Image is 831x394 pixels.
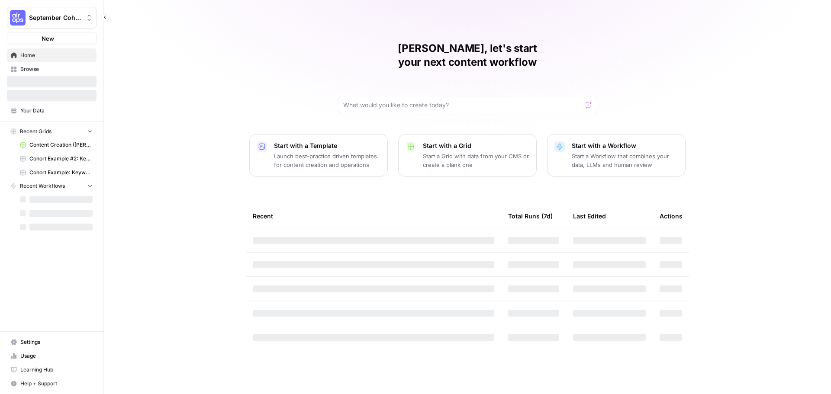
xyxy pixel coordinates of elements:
[338,42,597,69] h1: [PERSON_NAME], let's start your next content workflow
[10,10,26,26] img: September Cohort Logo
[20,65,93,73] span: Browse
[7,62,97,76] a: Browse
[573,204,606,228] div: Last Edited
[16,152,97,166] a: Cohort Example #2: Keyword -> Outline -> Article (Hibaaq A)
[274,141,380,150] p: Start with a Template
[274,152,380,169] p: Launch best-practice driven templates for content creation and operations
[572,152,678,169] p: Start a Workflow that combines your data, LLMs and human review
[660,204,683,228] div: Actions
[20,338,93,346] span: Settings
[7,335,97,349] a: Settings
[423,152,529,169] p: Start a Grid with data from your CMS or create a blank one
[7,179,97,192] button: Recent Workflows
[7,48,97,62] a: Home
[343,101,581,109] input: What would you like to create today?
[29,13,81,22] span: September Cohort
[16,138,97,152] a: Content Creation ([PERSON_NAME])
[7,104,97,118] a: Your Data
[572,141,678,150] p: Start with a Workflow
[20,128,52,135] span: Recent Grids
[398,134,537,176] button: Start with a GridStart a Grid with data from your CMS or create a blank one
[7,349,97,363] a: Usage
[20,51,93,59] span: Home
[20,366,93,374] span: Learning Hub
[7,125,97,138] button: Recent Grids
[7,363,97,377] a: Learning Hub
[29,169,93,176] span: Cohort Example: Keyword -> Outline -> Article
[16,166,97,179] a: Cohort Example: Keyword -> Outline -> Article
[7,7,97,29] button: Workspace: September Cohort
[20,352,93,360] span: Usage
[42,34,54,43] span: New
[20,380,93,388] span: Help + Support
[253,204,494,228] div: Recent
[249,134,388,176] button: Start with a TemplateLaunch best-practice driven templates for content creation and operations
[20,107,93,115] span: Your Data
[20,182,65,190] span: Recent Workflows
[547,134,686,176] button: Start with a WorkflowStart a Workflow that combines your data, LLMs and human review
[7,32,97,45] button: New
[29,155,93,163] span: Cohort Example #2: Keyword -> Outline -> Article (Hibaaq A)
[508,204,553,228] div: Total Runs (7d)
[7,377,97,391] button: Help + Support
[29,141,93,149] span: Content Creation ([PERSON_NAME])
[423,141,529,150] p: Start with a Grid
